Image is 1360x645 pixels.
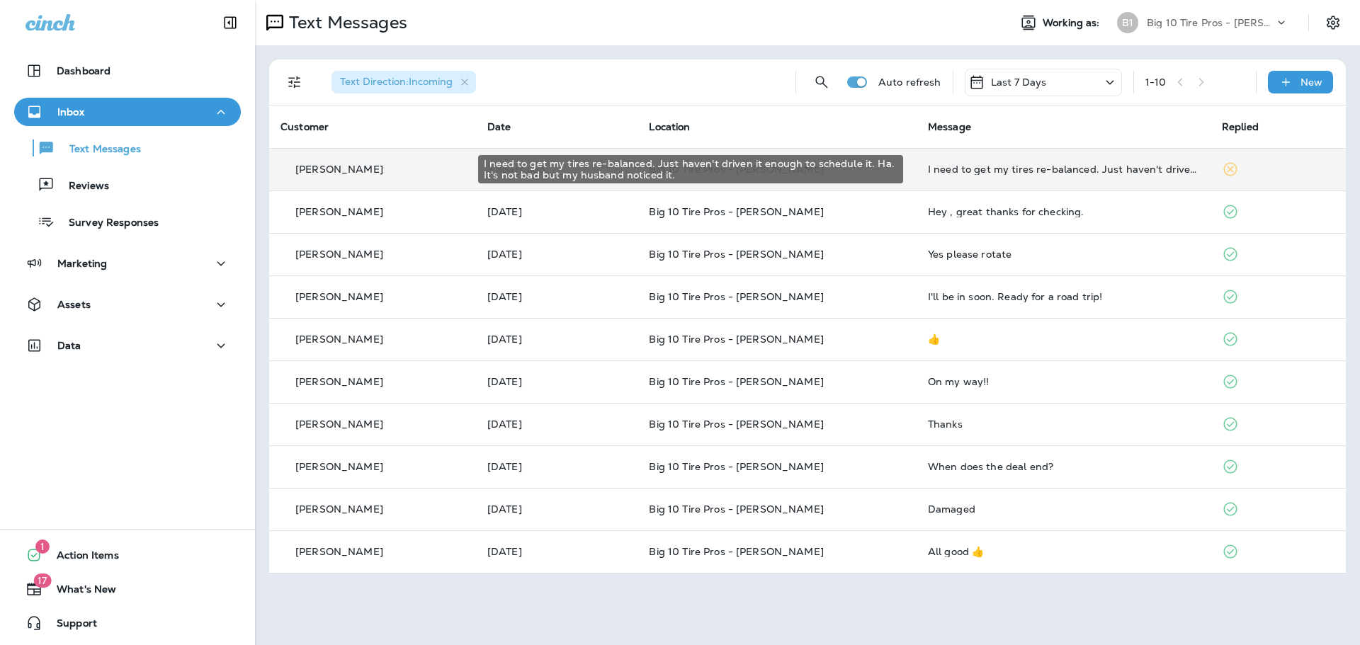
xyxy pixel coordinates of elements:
[57,340,81,351] p: Data
[14,331,241,360] button: Data
[649,290,823,303] span: Big 10 Tire Pros - [PERSON_NAME]
[928,376,1199,387] div: On my way!!
[649,248,823,261] span: Big 10 Tire Pros - [PERSON_NAME]
[807,68,836,96] button: Search Messages
[487,333,627,345] p: Sep 3, 2025 08:20 AM
[649,205,823,218] span: Big 10 Tire Pros - [PERSON_NAME]
[295,461,383,472] p: [PERSON_NAME]
[55,143,141,156] p: Text Messages
[487,206,627,217] p: Sep 4, 2025 10:25 AM
[42,583,116,600] span: What's New
[14,609,241,637] button: Support
[14,133,241,163] button: Text Messages
[35,540,50,554] span: 1
[487,120,511,133] span: Date
[649,460,823,473] span: Big 10 Tire Pros - [PERSON_NAME]
[928,418,1199,430] div: Thanks
[1117,12,1138,33] div: B1
[928,503,1199,515] div: Damaged
[295,418,383,430] p: [PERSON_NAME]
[478,155,903,183] div: I need to get my tires re-balanced. Just haven't driven it enough to schedule it. Ha. It's not ba...
[57,65,110,76] p: Dashboard
[295,503,383,515] p: [PERSON_NAME]
[991,76,1047,88] p: Last 7 Days
[878,76,941,88] p: Auto refresh
[649,503,823,515] span: Big 10 Tire Pros - [PERSON_NAME]
[928,333,1199,345] div: 👍
[14,541,241,569] button: 1Action Items
[33,573,51,588] span: 17
[649,545,823,558] span: Big 10 Tire Pros - [PERSON_NAME]
[928,249,1199,260] div: Yes please rotate
[1043,17,1103,29] span: Working as:
[42,549,119,566] span: Action Items
[283,12,407,33] p: Text Messages
[14,249,241,278] button: Marketing
[295,546,383,557] p: [PERSON_NAME]
[14,207,241,236] button: Survey Responses
[280,120,329,133] span: Customer
[487,418,627,430] p: Sep 2, 2025 02:58 PM
[649,375,823,388] span: Big 10 Tire Pros - [PERSON_NAME]
[649,120,690,133] span: Location
[295,376,383,387] p: [PERSON_NAME]
[14,575,241,603] button: 17What's New
[487,461,627,472] p: Aug 30, 2025 01:46 PM
[331,71,476,93] div: Text Direction:Incoming
[487,376,627,387] p: Sep 3, 2025 08:03 AM
[1300,76,1322,88] p: New
[1320,10,1346,35] button: Settings
[57,258,107,269] p: Marketing
[928,461,1199,472] div: When does the deal end?
[928,546,1199,557] div: All good 👍
[928,164,1199,175] div: I need to get my tires re-balanced. Just haven't driven it enough to schedule it. Ha. It's not ba...
[928,291,1199,302] div: I'll be in soon. Ready for a road trip!
[295,333,383,345] p: [PERSON_NAME]
[55,217,159,230] p: Survey Responses
[928,206,1199,217] div: Hey , great thanks for checking.
[487,291,627,302] p: Sep 3, 2025 08:57 PM
[928,120,971,133] span: Message
[649,418,823,430] span: Big 10 Tire Pros - [PERSON_NAME]
[280,68,309,96] button: Filters
[57,299,91,310] p: Assets
[487,249,627,260] p: Sep 4, 2025 10:25 AM
[295,249,383,260] p: [PERSON_NAME]
[649,333,823,346] span: Big 10 Tire Pros - [PERSON_NAME]
[14,98,241,126] button: Inbox
[340,75,453,88] span: Text Direction : Incoming
[295,206,383,217] p: [PERSON_NAME]
[487,546,627,557] p: Aug 29, 2025 10:23 AM
[295,164,383,175] p: [PERSON_NAME]
[210,8,250,37] button: Collapse Sidebar
[1145,76,1167,88] div: 1 - 10
[295,291,383,302] p: [PERSON_NAME]
[1147,17,1274,28] p: Big 10 Tire Pros - [PERSON_NAME]
[55,180,109,193] p: Reviews
[14,57,241,85] button: Dashboard
[57,106,84,118] p: Inbox
[14,290,241,319] button: Assets
[487,503,627,515] p: Aug 29, 2025 11:07 AM
[1222,120,1259,133] span: Replied
[14,170,241,200] button: Reviews
[42,617,97,634] span: Support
